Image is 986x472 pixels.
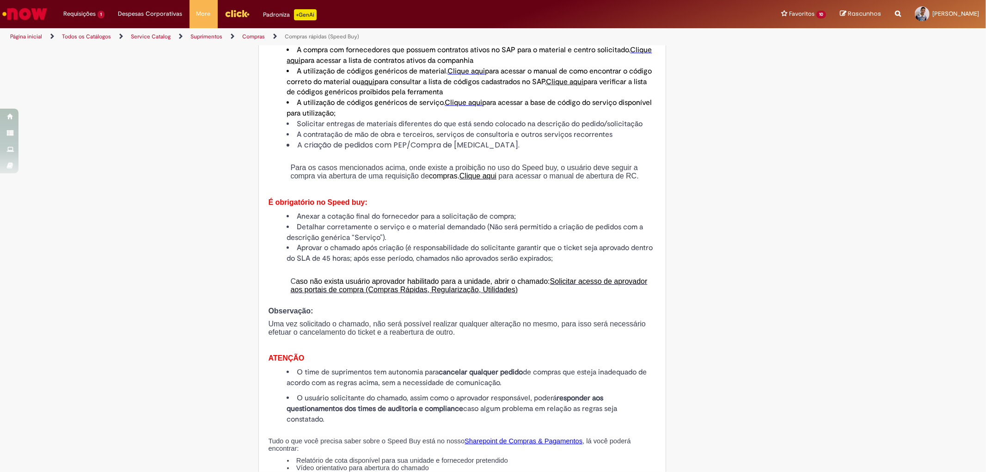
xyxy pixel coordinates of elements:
p: Tudo o que você precisa saber sobre o Speed Buy está no nosso , lá você poderá encontrar: [268,438,656,452]
a: Compras [242,33,265,40]
span: para acessar a lista de contratos ativos da companhia [300,56,473,65]
span: 1 [98,11,104,18]
strong: responder aos questionamentos dos times de auditoria e compliance [287,393,603,413]
a: Solicitar acesso de aprovador aos portais de compra (Compras Rápidas, Regularização, Utilidades) [290,278,647,294]
span: Uma vez solicitado o chamado, não será possível realizar qualquer alteração no mesmo, para isso s... [268,320,645,336]
li: A compra com fornecedores que possuem contratos ativos no SAP para o material e centro solicitado. [287,45,656,66]
a: Página inicial [10,33,42,40]
ul: Trilhas de página [7,28,650,45]
div: Padroniza [263,9,317,20]
li: O usuário solicitante do chamado, assim como o aprovador responsável, poderá caso algum problema ... [287,393,656,425]
li: Solicitar entregas de materiais diferentes do que está sendo colocado na descrição do pedido/soli... [287,119,656,129]
li: Detalhar corretamente o serviço e o material demandado (Não será permitido a criação de pedidos c... [287,222,656,243]
li: A criação de pedidos com PEP/Compra de [MEDICAL_DATA]. [287,140,656,151]
a: Clique aqui [546,77,583,86]
span: aso não exista usuário aprovador habilitado para a unidade, abrir o chamado: [296,277,550,285]
span: Solicitar acesso de aprovador aos portais de compra (Compras Rápidas, Regularização, Utilidades) [290,277,647,294]
span: Para os casos mencionados acima, onde existe a proibição no uso do Speed buy, o usuário deve segu... [290,164,637,180]
span: 10 [816,11,826,18]
a: Compras rápidas (Speed Buy) [285,33,359,40]
span: para consultar a lista de códigos cadastrados no SAP. [374,77,546,86]
a: Clique aqui [445,98,482,107]
li: O time de suprimentos tem autonomia para de compras que esteja inadequado de acordo com as regras... [287,367,656,388]
img: ServiceNow [1,5,49,23]
li: A contratação de mão de obra e terceiros, serviços de consultoria e outros serviços recorrentes [287,129,656,140]
p: +GenAi [294,9,317,20]
a: Clique aqui [287,45,652,65]
span: ATENÇÃO [268,354,304,362]
a: Todos os Catálogos [62,33,111,40]
a: Clique aqui [447,67,485,76]
span: C [290,277,296,285]
span: É obrigatório no Speed buy: [268,198,367,206]
span: [PERSON_NAME] [932,10,979,18]
span: para acessar o manual de como encontrar o código correto do material ou [287,67,652,86]
span: Observação: [268,307,313,315]
li: A utilização de códigos genéricos de serviço. [287,98,656,119]
span: compras. [429,172,459,180]
li: Aprovar o chamado após criação (é responsabilidade do solicitante garantir que o ticket seja apro... [287,243,656,264]
span: para acessar o manual de abertura de RC. [499,172,639,180]
li: Relatório de cota disponível para sua unidade e fornecedor pretendido [287,457,657,465]
li: A utilização de códigos genéricos de material. [287,66,656,98]
a: aqui [361,77,374,86]
span: Requisições [63,9,96,18]
span: Rascunhos [848,9,881,18]
a: Clique aqui [459,172,496,180]
span: More [196,9,211,18]
span: para verificar a lista de códigos genéricos proibidos pela ferramenta [287,77,647,97]
span: Favoritos [789,9,815,18]
span: Despesas Corporativas [118,9,183,18]
li: Anexar a cotação final do fornecedor para a solicitação de compra; [287,211,656,222]
a: Rascunhos [840,10,881,18]
a: Sharepoint de Compras & Pagamentos [465,437,582,445]
img: click_logo_yellow_360x200.png [225,6,250,20]
strong: cancelar qualquer pedido [439,368,523,377]
li: Vídeo orientativo para abertura do chamado [287,465,657,472]
a: Suprimentos [190,33,222,40]
a: Service Catalog [131,33,171,40]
